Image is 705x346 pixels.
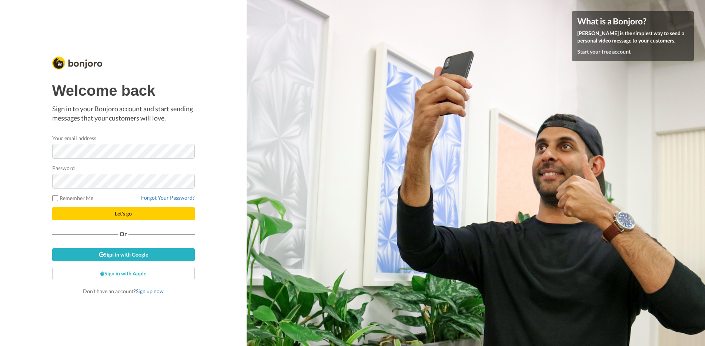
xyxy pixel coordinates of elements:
span: Don’t have an account? [83,288,164,294]
h4: What is a Bonjoro? [577,17,688,26]
a: Start your free account [577,48,631,55]
a: Forgot Your Password? [141,194,195,201]
input: Remember Me [52,195,58,201]
h1: Welcome back [52,82,195,99]
p: Sign in to your Bonjoro account and start sending messages that your customers will love. [52,104,195,123]
label: Password [52,164,75,172]
button: Let's go [52,207,195,220]
label: Remember Me [52,194,94,202]
a: Sign in with Apple [52,267,195,280]
p: [PERSON_NAME] is the simplest way to send a personal video message to your customers. [577,30,688,44]
span: Let's go [115,210,132,217]
a: Sign up now [136,288,164,294]
a: Sign in with Google [52,248,195,261]
span: Or [118,231,128,237]
label: Your email address [52,134,96,142]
